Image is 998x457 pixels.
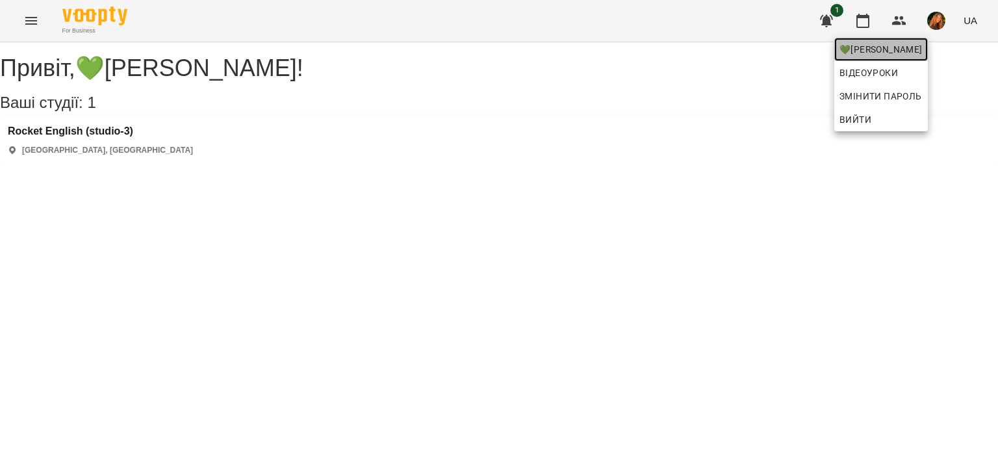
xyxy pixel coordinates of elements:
span: Вийти [839,112,871,127]
button: Вийти [834,108,928,131]
a: Відеоуроки [834,61,903,85]
a: 💚[PERSON_NAME] [834,38,928,61]
span: Відеоуроки [839,65,898,81]
span: Змінити пароль [839,88,923,104]
span: 💚[PERSON_NAME] [839,42,923,57]
a: Змінити пароль [834,85,928,108]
